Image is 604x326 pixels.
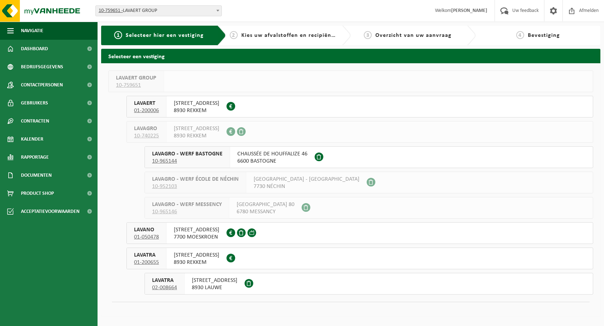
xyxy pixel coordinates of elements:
[21,184,54,202] span: Product Shop
[152,176,239,183] span: LAVAGRO - WERF ÉCOLE DE NÉCHIN
[21,148,49,166] span: Rapportage
[192,284,237,291] span: 8930 LAUWE
[528,33,560,38] span: Bevestiging
[126,96,593,117] button: LAVAERT 01-200006 [STREET_ADDRESS]8930 REKKEM
[516,31,524,39] span: 4
[126,248,593,269] button: LAVATRA 01-200655 [STREET_ADDRESS]8930 REKKEM
[364,31,372,39] span: 3
[134,226,159,233] span: LAVANO
[174,252,219,259] span: [STREET_ADDRESS]
[134,133,159,139] tcxspan: Call 10-740225 via 3CX
[375,33,452,38] span: Overzicht van uw aanvraag
[174,100,219,107] span: [STREET_ADDRESS]
[237,208,294,215] span: 6780 MESSANCY
[21,76,63,94] span: Contactpersonen
[451,8,487,13] strong: [PERSON_NAME]
[152,201,222,208] span: LAVAGRO - WERF MESSENCY
[21,94,48,112] span: Gebruikers
[21,40,48,58] span: Dashboard
[254,183,359,190] span: 7730 NÉCHIN
[174,226,219,233] span: [STREET_ADDRESS]
[254,176,359,183] span: [GEOGRAPHIC_DATA] - [GEOGRAPHIC_DATA]
[241,33,341,38] span: Kies uw afvalstoffen en recipiënten
[174,132,219,140] span: 8930 REKKEM
[134,252,159,259] span: LAVATRA
[134,234,159,240] tcxspan: Call 01-050478 via 3CX
[126,222,593,244] button: LAVANO 01-050478 [STREET_ADDRESS]7700 MOESKROEN
[134,259,159,265] tcxspan: Call 01-200655 via 3CX
[152,209,177,215] tcxspan: Call 10-965146 via 3CX
[116,74,156,82] span: LAVAERT GROUP
[134,108,159,113] tcxspan: Call 01-200006 via 3CX
[116,82,141,88] tcxspan: Call 10-759651 via 3CX
[134,100,159,107] span: LAVAERT
[152,277,177,284] span: LAVATRA
[152,158,177,164] tcxspan: Call 10-965144 via 3CX
[174,259,219,266] span: 8930 REKKEM
[21,22,43,40] span: Navigatie
[174,233,219,241] span: 7700 MOESKROEN
[144,146,593,168] button: LAVAGRO - WERF BASTOGNE 10-965144 CHAUSSÉE DE HOUFFALIZE 466600 BASTOGNE
[152,150,223,158] span: LAVAGRO - WERF BASTOGNE
[21,112,49,130] span: Contracten
[99,8,123,13] tcxspan: Call 10-759651 - via 3CX
[152,184,177,189] tcxspan: Call 10-952103 via 3CX
[237,201,294,208] span: [GEOGRAPHIC_DATA] 80
[192,277,237,284] span: [STREET_ADDRESS]
[237,150,307,158] span: CHAUSSÉE DE HOUFFALIZE 46
[174,107,219,114] span: 8930 REKKEM
[230,31,238,39] span: 2
[237,158,307,165] span: 6600 BASTOGNE
[126,33,204,38] span: Selecteer hier een vestiging
[174,125,219,132] span: [STREET_ADDRESS]
[21,202,79,220] span: Acceptatievoorwaarden
[21,166,52,184] span: Documenten
[21,58,63,76] span: Bedrijfsgegevens
[21,130,43,148] span: Kalender
[114,31,122,39] span: 1
[134,125,159,132] span: LAVAGRO
[101,49,600,63] h2: Selecteer een vestiging
[96,6,221,16] span: 10-759651 - LAVAERT GROUP
[152,285,177,291] tcxspan: Call 02-008664 via 3CX
[95,5,222,16] span: 10-759651 - LAVAERT GROUP
[144,273,593,295] button: LAVATRA 02-008664 [STREET_ADDRESS]8930 LAUWE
